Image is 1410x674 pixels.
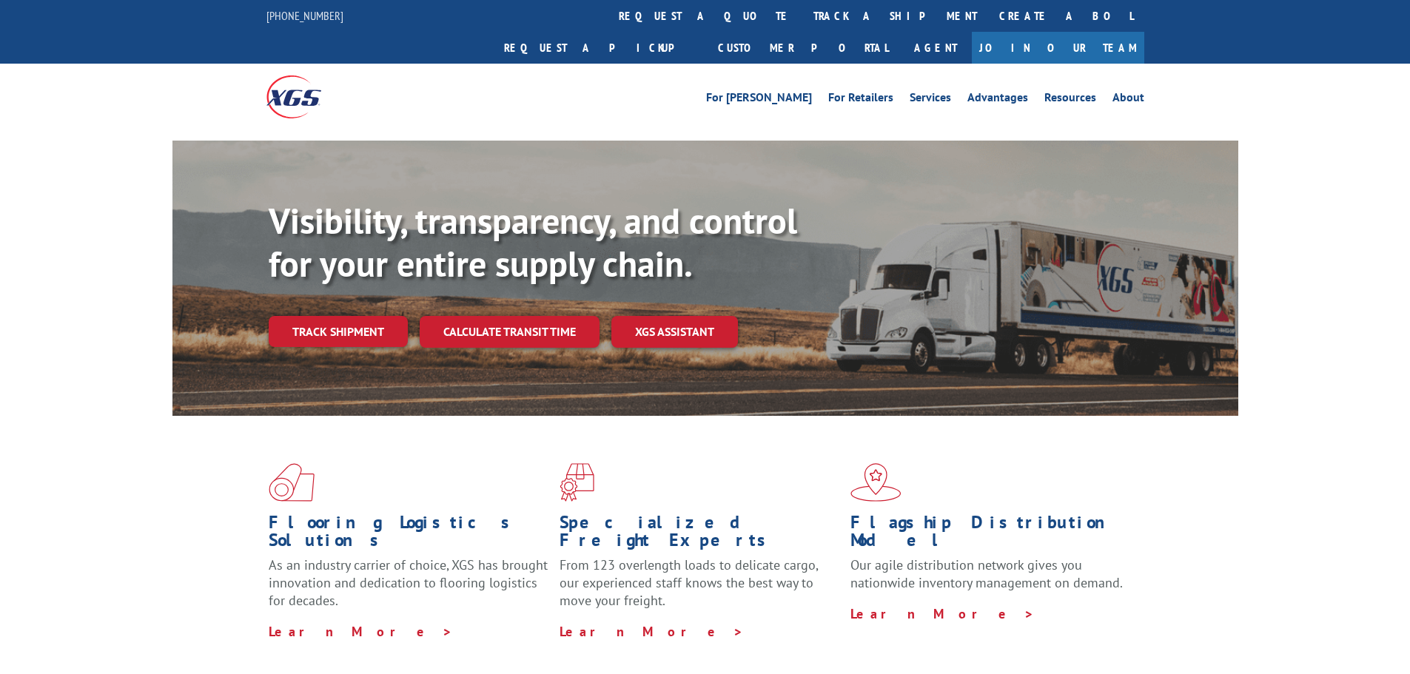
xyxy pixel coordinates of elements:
a: Join Our Team [972,32,1144,64]
p: From 123 overlength loads to delicate cargo, our experienced staff knows the best way to move you... [560,556,839,622]
a: Calculate transit time [420,316,600,348]
a: [PHONE_NUMBER] [266,8,343,23]
a: Learn More > [560,623,744,640]
a: For [PERSON_NAME] [706,92,812,108]
a: Services [910,92,951,108]
a: Track shipment [269,316,408,347]
a: Resources [1044,92,1096,108]
a: About [1112,92,1144,108]
a: Advantages [967,92,1028,108]
a: XGS ASSISTANT [611,316,738,348]
h1: Flagship Distribution Model [850,513,1130,556]
img: xgs-icon-focused-on-flooring-red [560,463,594,502]
a: For Retailers [828,92,893,108]
a: Customer Portal [707,32,899,64]
a: Learn More > [269,623,453,640]
a: Agent [899,32,972,64]
span: As an industry carrier of choice, XGS has brought innovation and dedication to flooring logistics... [269,556,548,609]
img: xgs-icon-flagship-distribution-model-red [850,463,902,502]
img: xgs-icon-total-supply-chain-intelligence-red [269,463,315,502]
b: Visibility, transparency, and control for your entire supply chain. [269,198,797,286]
h1: Flooring Logistics Solutions [269,513,548,556]
h1: Specialized Freight Experts [560,513,839,556]
a: Learn More > [850,605,1035,622]
a: Request a pickup [493,32,707,64]
span: Our agile distribution network gives you nationwide inventory management on demand. [850,556,1123,591]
